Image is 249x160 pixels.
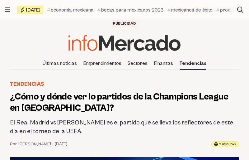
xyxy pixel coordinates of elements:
[112,20,137,27] div: Publicidad
[167,6,213,14] a: mexicanos de éxito
[125,58,150,69] a: Sectores
[10,141,51,147] a: Por [PERSON_NAME]
[51,6,94,14] span: economía mexicana
[10,80,44,89] a: Tendencias
[151,58,176,69] a: Finanzas
[97,6,164,14] a: becas para mexicanos 2023
[55,141,67,147] time: 3 octubre, 2023 13:27
[26,7,40,12] span: [DATE]
[10,91,239,114] h1: ¿Cómo y dónde ver lo partidos de la Champions League en [GEOGRAPHIC_DATA]?
[52,141,54,147] span: •
[47,6,94,14] a: economía mexicana
[10,119,239,136] h2: El Real Madrid vs [PERSON_NAME] es el partido que se lleva los reflectores de este día en el torn...
[171,6,213,14] span: mexicanos de éxito
[81,58,124,69] a: Emprendimientos
[68,35,181,51] img: Infomercado México logo
[40,58,79,69] a: Últimas noticias
[177,58,209,69] a: Tendencias
[211,141,239,147] div: Tiempo estimado de lectura: 2 minutos
[101,6,164,14] span: becas para mexicanos 2023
